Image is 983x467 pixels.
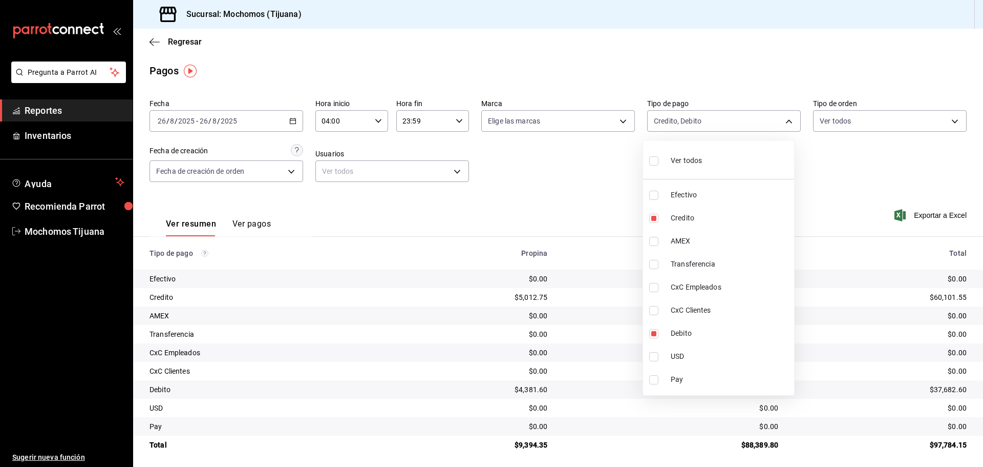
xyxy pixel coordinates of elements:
[671,190,790,200] span: Efectivo
[671,351,790,362] span: USD
[671,259,790,270] span: Transferencia
[671,305,790,316] span: CxC Clientes
[184,65,197,77] img: Tooltip marker
[671,282,790,293] span: CxC Empleados
[671,328,790,339] span: Debito
[671,236,790,247] span: AMEX
[671,374,790,385] span: Pay
[671,213,790,224] span: Credito
[671,155,702,166] span: Ver todos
